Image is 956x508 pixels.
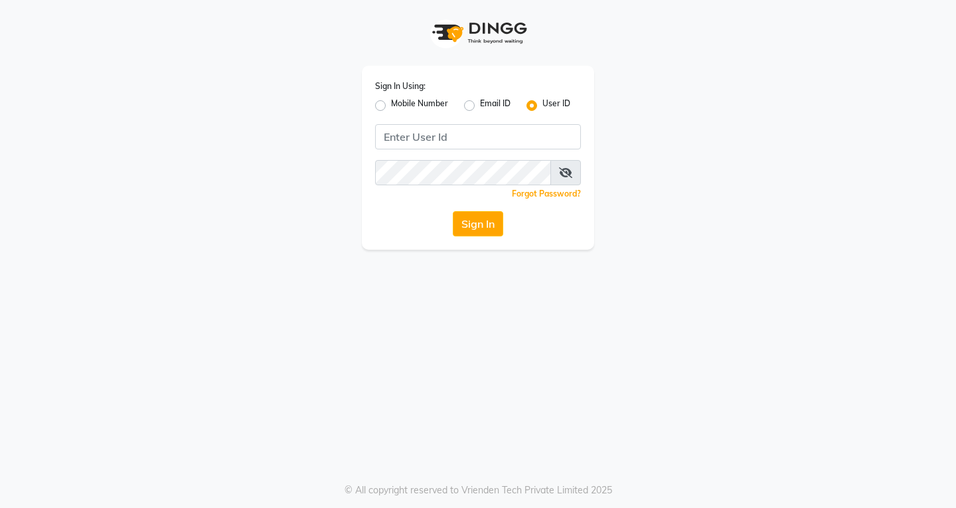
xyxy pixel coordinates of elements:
input: Username [375,160,551,185]
label: Email ID [480,98,511,114]
label: Mobile Number [391,98,448,114]
button: Sign In [453,211,503,236]
a: Forgot Password? [512,189,581,199]
label: User ID [542,98,570,114]
input: Username [375,124,581,149]
label: Sign In Using: [375,80,426,92]
img: logo1.svg [425,13,531,52]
